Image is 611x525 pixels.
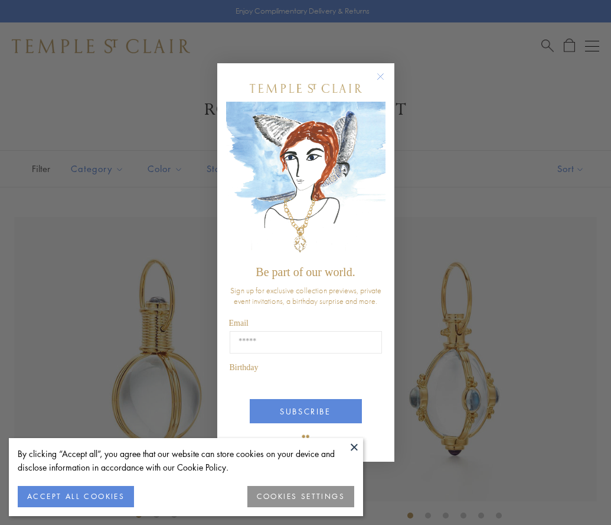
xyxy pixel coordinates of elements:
img: c4a9eb12-d91a-4d4a-8ee0-386386f4f338.jpeg [226,102,385,260]
span: Email [229,319,249,328]
button: COOKIES SETTINGS [247,486,354,507]
button: Close dialog [379,75,394,90]
input: Email [230,331,382,354]
button: SUBSCRIBE [250,399,362,423]
span: Be part of our world. [256,265,355,278]
img: TSC [294,426,318,450]
img: Temple St. Clair [250,84,362,93]
button: ACCEPT ALL COOKIES [18,486,134,507]
span: Sign up for exclusive collection previews, private event invitations, a birthday surprise and more. [230,285,381,306]
div: By clicking “Accept all”, you agree that our website can store cookies on your device and disclos... [18,447,354,474]
span: Birthday [230,363,259,372]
